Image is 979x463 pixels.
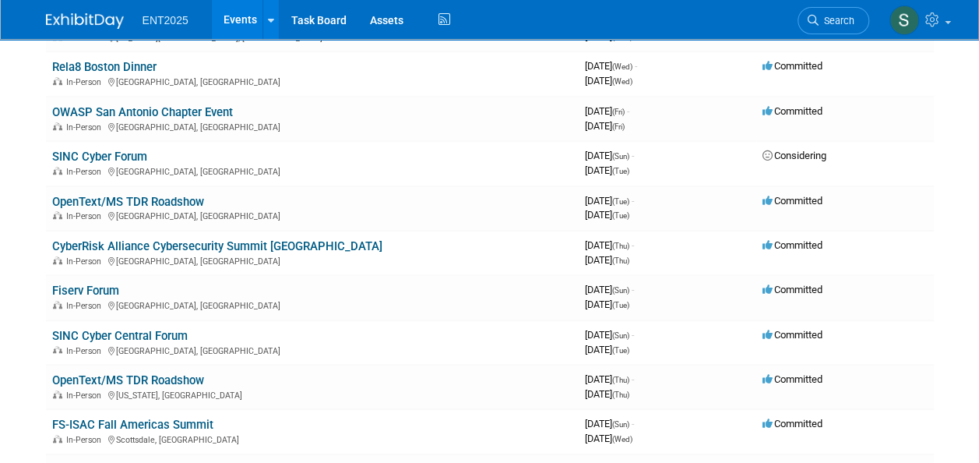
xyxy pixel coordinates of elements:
[632,418,634,429] span: -
[762,284,822,295] span: Committed
[585,120,625,132] span: [DATE]
[632,329,634,341] span: -
[762,195,822,207] span: Committed
[53,211,62,219] img: In-Person Event
[53,301,62,309] img: In-Person Event
[762,239,822,251] span: Committed
[52,284,119,298] a: Fiserv Forum
[612,331,629,340] span: (Sun)
[632,239,634,251] span: -
[66,33,106,43] span: In-Person
[612,391,629,399] span: (Thu)
[143,14,188,27] span: ENT2025
[585,75,632,87] span: [DATE]
[52,373,204,387] a: OpenText/MS TDR Roadshow
[66,122,106,133] span: In-Person
[632,284,634,295] span: -
[612,346,629,355] span: (Tue)
[53,167,62,175] img: In-Person Event
[632,373,634,385] span: -
[52,329,188,343] a: SINC Cyber Central Forum
[632,150,634,161] span: -
[612,197,629,206] span: (Tue)
[53,346,62,354] img: In-Person Event
[52,120,572,133] div: [GEOGRAPHIC_DATA], [GEOGRAPHIC_DATA]
[612,435,632,444] span: (Wed)
[762,150,826,161] span: Considering
[762,418,822,429] span: Committed
[585,344,629,355] span: [DATE]
[585,60,637,72] span: [DATE]
[612,420,629,429] span: (Sun)
[46,13,124,29] img: ExhibitDay
[612,301,629,309] span: (Tue)
[52,60,157,74] a: Rela8 Boston Dinner
[612,33,632,41] span: (Wed)
[52,75,572,87] div: [GEOGRAPHIC_DATA], [GEOGRAPHIC_DATA]
[585,239,634,251] span: [DATE]
[52,164,572,177] div: [GEOGRAPHIC_DATA], [GEOGRAPHIC_DATA]
[585,164,629,176] span: [DATE]
[762,60,822,72] span: Committed
[585,284,634,295] span: [DATE]
[66,346,106,356] span: In-Person
[612,167,629,175] span: (Tue)
[612,77,632,86] span: (Wed)
[66,256,106,267] span: In-Person
[52,254,572,267] div: [GEOGRAPHIC_DATA], [GEOGRAPHIC_DATA]
[627,105,629,117] span: -
[612,211,629,220] span: (Tue)
[612,122,625,131] span: (Fri)
[612,62,632,71] span: (Wed)
[585,388,629,400] span: [DATE]
[632,195,634,207] span: -
[762,329,822,341] span: Committed
[53,256,62,264] img: In-Person Event
[585,150,634,161] span: [DATE]
[819,15,854,27] span: Search
[66,435,106,445] span: In-Person
[53,77,62,85] img: In-Person Event
[762,105,822,117] span: Committed
[612,376,629,384] span: (Thu)
[52,195,204,209] a: OpenText/MS TDR Roadshow
[52,209,572,221] div: [GEOGRAPHIC_DATA], [GEOGRAPHIC_DATA]
[52,239,382,253] a: CyberRisk Alliance Cybersecurity Summit [GEOGRAPHIC_DATA]
[52,150,147,164] a: SINC Cyber Forum
[612,242,629,250] span: (Thu)
[66,167,106,177] span: In-Person
[612,108,625,116] span: (Fri)
[52,388,572,401] div: [US_STATE], [GEOGRAPHIC_DATA]
[585,195,634,207] span: [DATE]
[53,391,62,398] img: In-Person Event
[798,7,869,34] a: Search
[585,329,634,341] span: [DATE]
[612,286,629,295] span: (Sun)
[52,299,572,311] div: [GEOGRAPHIC_DATA], [GEOGRAPHIC_DATA]
[585,254,629,266] span: [DATE]
[585,433,632,444] span: [DATE]
[53,435,62,443] img: In-Person Event
[52,433,572,445] div: Scottsdale, [GEOGRAPHIC_DATA]
[585,30,632,42] span: [DATE]
[585,209,629,221] span: [DATE]
[635,60,637,72] span: -
[889,5,919,35] img: Stephanie Silva
[585,105,629,117] span: [DATE]
[52,344,572,356] div: [GEOGRAPHIC_DATA], [GEOGRAPHIC_DATA]
[52,105,233,119] a: OWASP San Antonio Chapter Event
[53,122,62,130] img: In-Person Event
[66,301,106,311] span: In-Person
[612,256,629,265] span: (Thu)
[612,152,629,161] span: (Sun)
[585,373,634,385] span: [DATE]
[52,418,213,432] a: FS-ISAC Fall Americas Summit
[762,373,822,385] span: Committed
[66,77,106,87] span: In-Person
[66,211,106,221] span: In-Person
[585,418,634,429] span: [DATE]
[585,299,629,310] span: [DATE]
[66,391,106,401] span: In-Person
